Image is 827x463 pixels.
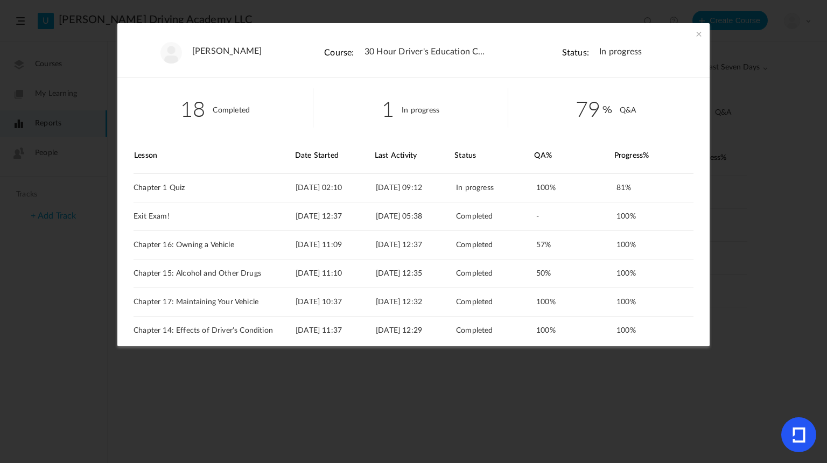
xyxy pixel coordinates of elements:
[599,47,642,57] span: In progress
[616,292,684,312] div: 100%
[376,231,455,259] div: [DATE] 12:37
[134,184,185,193] span: Chapter 1 Quiz
[536,288,615,316] div: 100%
[376,174,455,202] div: [DATE] 09:12
[376,202,455,230] div: [DATE] 05:38
[295,138,374,173] div: Date Started
[376,317,455,345] div: [DATE] 12:29
[296,231,375,259] div: [DATE] 11:09
[534,138,613,173] div: QA%
[296,174,375,202] div: [DATE] 02:10
[376,288,455,316] div: [DATE] 12:32
[616,235,684,255] div: 100%
[456,317,535,345] div: Completed
[134,269,261,278] span: Chapter 15: Alcohol and Other Drugs
[375,138,454,173] div: Last Activity
[614,138,693,173] div: Progress%
[402,107,439,114] cite: In progress
[324,48,354,57] cite: Course:
[616,264,684,283] div: 100%
[134,241,234,250] span: Chapter 16: Owning a Vehicle
[376,259,455,287] div: [DATE] 12:35
[296,288,375,316] div: [DATE] 10:37
[536,231,615,259] div: 57%
[180,93,205,123] span: 18
[536,259,615,287] div: 50%
[296,202,375,230] div: [DATE] 12:37
[134,138,294,173] div: Lesson
[616,178,684,198] div: 81%
[296,317,375,345] div: [DATE] 11:37
[160,42,182,64] img: user-image.png
[134,326,273,335] span: Chapter 14: Effects of Driver’s Condition
[134,298,258,307] span: Chapter 17: Maintaining Your Vehicle
[296,259,375,287] div: [DATE] 11:10
[536,317,615,345] div: 100%
[562,48,589,57] cite: Status:
[616,207,684,226] div: 100%
[454,138,534,173] div: Status
[456,231,535,259] div: Completed
[456,174,535,202] div: In progress
[365,47,489,57] span: 30 Hour Driver's Education Curriculum
[456,202,535,230] div: Completed
[616,321,684,340] div: 100%
[382,93,394,123] span: 1
[134,212,170,221] span: Exit Exam!
[213,107,250,114] cite: Completed
[456,288,535,316] div: Completed
[456,259,535,287] div: Completed
[576,93,612,123] span: 79
[620,107,636,114] cite: Q&A
[536,174,615,202] div: 100%
[192,46,262,57] a: [PERSON_NAME]
[536,202,615,230] div: -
